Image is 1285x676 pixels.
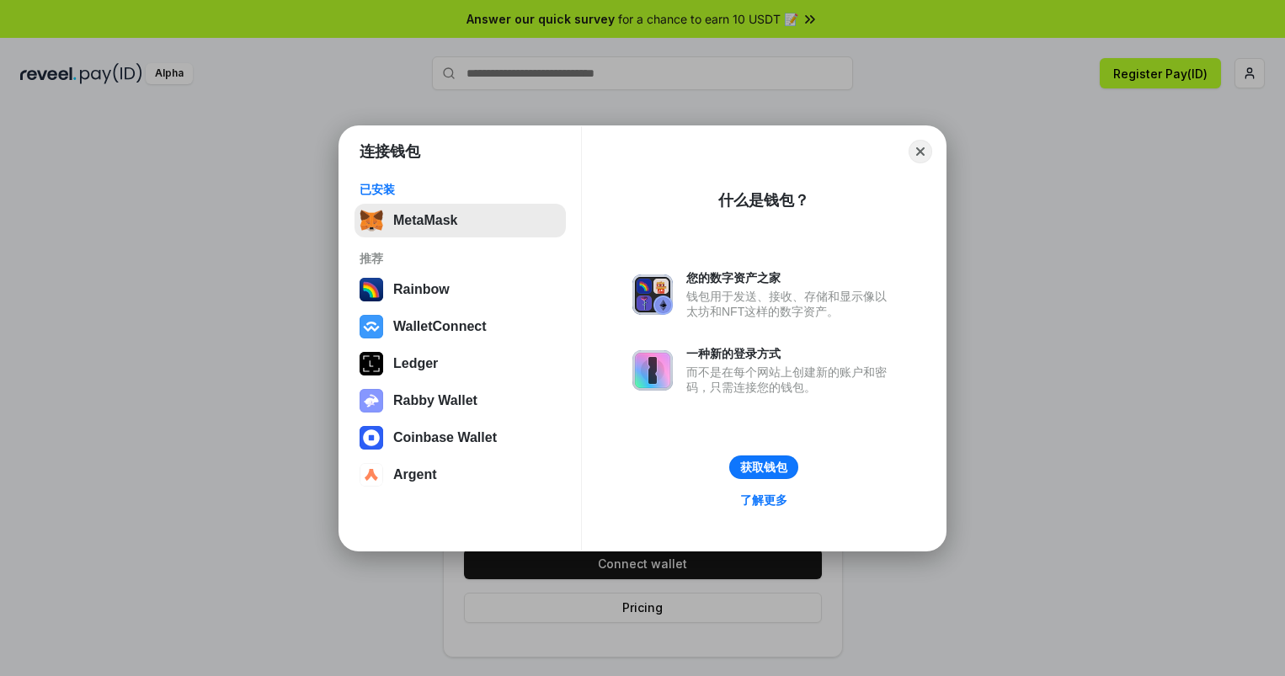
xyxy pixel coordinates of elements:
img: svg+xml,%3Csvg%20fill%3D%22none%22%20height%3D%2233%22%20viewBox%3D%220%200%2035%2033%22%20width%... [360,209,383,232]
img: svg+xml,%3Csvg%20width%3D%22120%22%20height%3D%22120%22%20viewBox%3D%220%200%20120%20120%22%20fil... [360,278,383,301]
button: MetaMask [355,204,566,237]
img: svg+xml,%3Csvg%20xmlns%3D%22http%3A%2F%2Fwww.w3.org%2F2000%2Fsvg%22%20fill%3D%22none%22%20viewBox... [632,350,673,391]
button: Argent [355,458,566,492]
h1: 连接钱包 [360,141,420,162]
img: svg+xml,%3Csvg%20width%3D%2228%22%20height%3D%2228%22%20viewBox%3D%220%200%2028%2028%22%20fill%3D... [360,463,383,487]
div: Argent [393,467,437,482]
div: MetaMask [393,213,457,228]
a: 了解更多 [730,489,797,511]
button: Close [909,140,932,163]
button: 获取钱包 [729,455,798,479]
img: svg+xml,%3Csvg%20width%3D%2228%22%20height%3D%2228%22%20viewBox%3D%220%200%2028%2028%22%20fill%3D... [360,315,383,338]
div: 什么是钱包？ [718,190,809,210]
div: Coinbase Wallet [393,430,497,445]
div: Rainbow [393,282,450,297]
button: WalletConnect [355,310,566,343]
button: Ledger [355,347,566,381]
div: 您的数字资产之家 [686,270,895,285]
div: 了解更多 [740,492,787,508]
div: 而不是在每个网站上创建新的账户和密码，只需连接您的钱包。 [686,365,895,395]
div: 一种新的登录方式 [686,346,895,361]
img: svg+xml,%3Csvg%20xmlns%3D%22http%3A%2F%2Fwww.w3.org%2F2000%2Fsvg%22%20width%3D%2228%22%20height%3... [360,352,383,375]
button: Rabby Wallet [355,384,566,418]
div: 获取钱包 [740,460,787,475]
div: Rabby Wallet [393,393,477,408]
img: svg+xml,%3Csvg%20xmlns%3D%22http%3A%2F%2Fwww.w3.org%2F2000%2Fsvg%22%20fill%3D%22none%22%20viewBox... [632,274,673,315]
div: 钱包用于发送、接收、存储和显示像以太坊和NFT这样的数字资产。 [686,289,895,319]
button: Rainbow [355,273,566,306]
img: svg+xml,%3Csvg%20width%3D%2228%22%20height%3D%2228%22%20viewBox%3D%220%200%2028%2028%22%20fill%3D... [360,426,383,450]
img: svg+xml,%3Csvg%20xmlns%3D%22http%3A%2F%2Fwww.w3.org%2F2000%2Fsvg%22%20fill%3D%22none%22%20viewBox... [360,389,383,413]
div: Ledger [393,356,438,371]
div: WalletConnect [393,319,487,334]
button: Coinbase Wallet [355,421,566,455]
div: 已安装 [360,182,561,197]
div: 推荐 [360,251,561,266]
